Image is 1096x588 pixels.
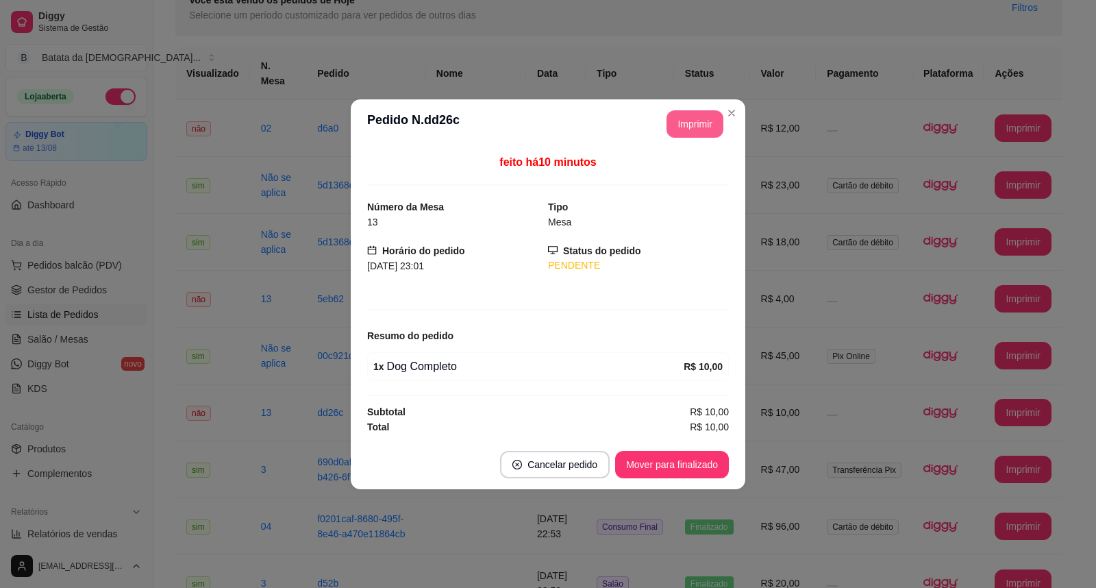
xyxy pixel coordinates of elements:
[367,260,424,271] span: [DATE] 23:01
[382,245,465,256] strong: Horário do pedido
[548,245,558,255] span: desktop
[563,245,641,256] strong: Status do pedido
[690,404,729,419] span: R$ 10,00
[367,330,453,341] strong: Resumo do pedido
[548,258,729,273] div: PENDENTE
[512,460,522,469] span: close-circle
[721,102,743,124] button: Close
[367,201,444,212] strong: Número da Mesa
[548,217,571,228] span: Mesa
[373,358,684,375] div: Dog Completo
[367,406,406,417] strong: Subtotal
[615,451,729,478] button: Mover para finalizado
[690,419,729,434] span: R$ 10,00
[548,201,568,212] strong: Tipo
[667,110,723,138] button: Imprimir
[367,110,460,138] h3: Pedido N. dd26c
[684,361,723,372] strong: R$ 10,00
[499,156,596,168] span: feito há 10 minutos
[367,421,389,432] strong: Total
[367,217,378,228] span: 13
[367,245,377,255] span: calendar
[500,451,610,478] button: close-circleCancelar pedido
[373,361,384,372] strong: 1 x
